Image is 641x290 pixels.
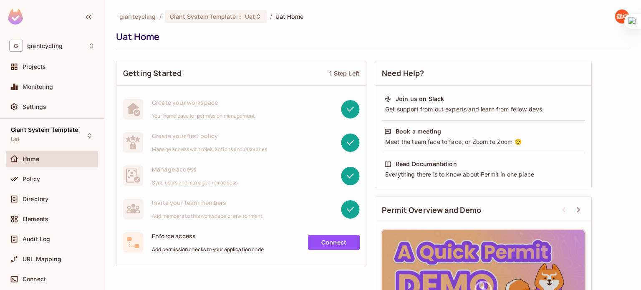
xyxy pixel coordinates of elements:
[152,232,264,240] span: Enforce access
[8,9,23,25] img: SReyMgAAAABJRU5ErkJggg==
[384,105,582,113] div: Get support from out experts and learn from fellow devs
[119,13,156,20] span: the active workspace
[23,276,46,282] span: Connect
[245,13,255,20] span: Uat
[270,13,272,20] li: /
[239,13,242,20] span: :
[23,83,53,90] span: Monitoring
[308,235,360,250] a: Connect
[23,216,48,222] span: Elements
[384,138,582,146] div: Meet the team face to face, or Zoom to Zoom 😉
[615,10,629,23] img: 廖健翔
[27,43,63,49] span: Workspace: giantcycling
[23,256,61,262] span: URL Mapping
[11,136,19,143] span: Uat
[116,30,625,43] div: Uat Home
[23,196,48,202] span: Directory
[275,13,303,20] span: Uat Home
[152,98,255,106] span: Create your workspace
[152,246,264,253] span: Add permission checks to your application code
[384,170,582,179] div: Everything there is to know about Permit in one place
[152,165,237,173] span: Manage access
[159,13,162,20] li: /
[382,205,482,215] span: Permit Overview and Demo
[23,63,46,70] span: Projects
[396,160,457,168] div: Read Documentation
[152,199,263,207] span: Invite your team members
[123,68,182,78] span: Getting Started
[152,213,263,219] span: Add members to this workspace or environment
[396,127,441,136] div: Book a meeting
[23,236,50,242] span: Audit Log
[152,179,237,186] span: Sync users and manage their access
[170,13,236,20] span: Giant System Template
[23,103,46,110] span: Settings
[329,69,359,77] div: 1 Step Left
[23,156,40,162] span: Home
[9,40,23,52] span: G
[23,176,40,182] span: Policy
[152,132,267,140] span: Create your first policy
[152,113,255,119] span: Your home base for permission management
[382,68,424,78] span: Need Help?
[396,95,444,103] div: Join us on Slack
[11,126,78,133] span: Giant System Template
[152,146,267,153] span: Manage access with roles, actions and resources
